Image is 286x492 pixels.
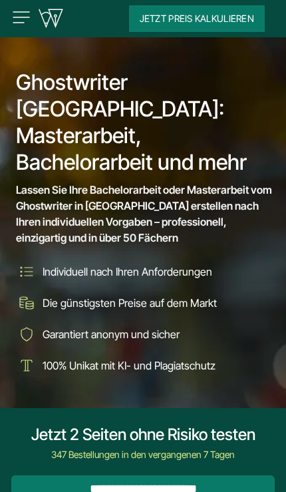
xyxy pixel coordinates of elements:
img: Individuell nach Ihren Anforderungen [16,261,37,282]
img: 100% Unikat mit KI- und Plagiatschutz [16,355,37,376]
h1: Ghostwriter [GEOGRAPHIC_DATA]: Masterarbeit, Bachelorarbeit und mehr [16,69,277,176]
img: Garantiert anonym und sicher [16,324,37,345]
div: 347 Bestellungen in den vergangenen 7 Tagen [16,447,270,463]
li: 100% Unikat mit KI- und Plagiatschutz [16,355,277,376]
button: Jetzt Preis kalkulieren [129,5,265,32]
li: Die günstigsten Preise auf dem Markt [16,292,277,314]
img: Die günstigsten Preise auf dem Markt [16,292,37,314]
img: Menu open [11,7,32,28]
img: wirschreiben [37,9,64,29]
div: Jetzt 2 Seiten ohne Risiko testen [16,424,270,445]
li: Individuell nach Ihren Anforderungen [16,261,277,282]
li: Garantiert anonym und sicher [16,324,277,345]
span: Lassen Sie Ihre Bachelorarbeit oder Masterarbeit vom Ghostwriter in [GEOGRAPHIC_DATA] erstellen n... [16,183,272,244]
